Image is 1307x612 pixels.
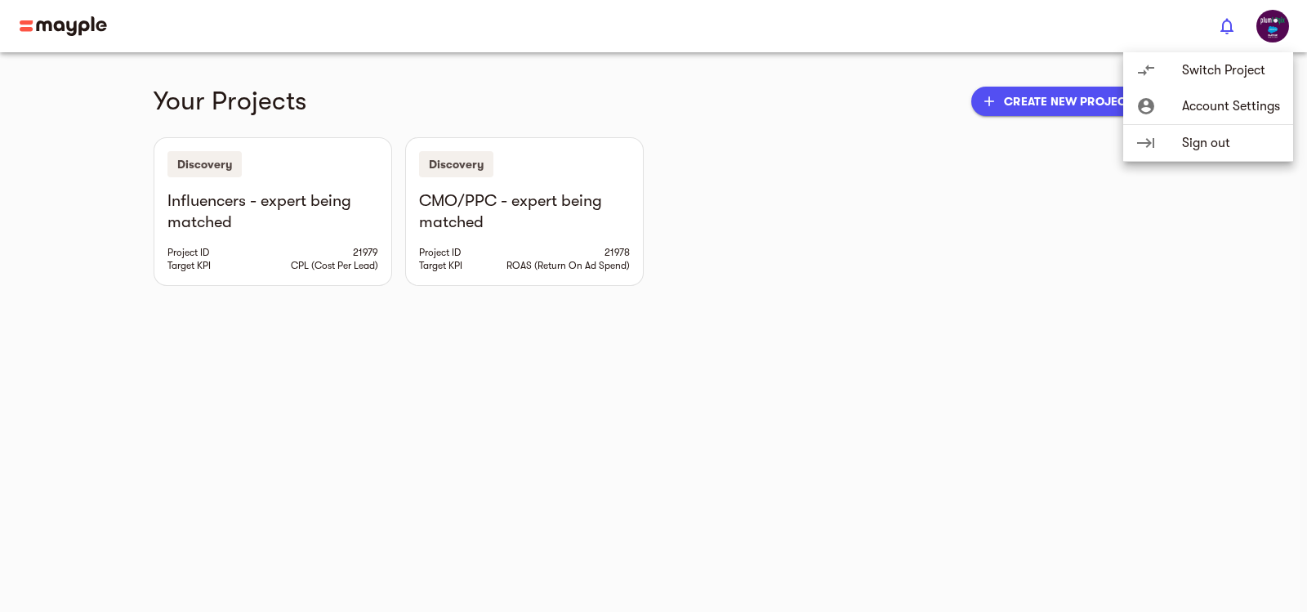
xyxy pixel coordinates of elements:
span: account_circle [1136,96,1156,116]
span: Sign out [1182,133,1280,153]
span: Switch Project [1182,60,1280,80]
span: Account Settings [1182,96,1280,116]
span: keyboard_tab [1136,133,1156,153]
span: compare_arrows [1136,60,1156,80]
